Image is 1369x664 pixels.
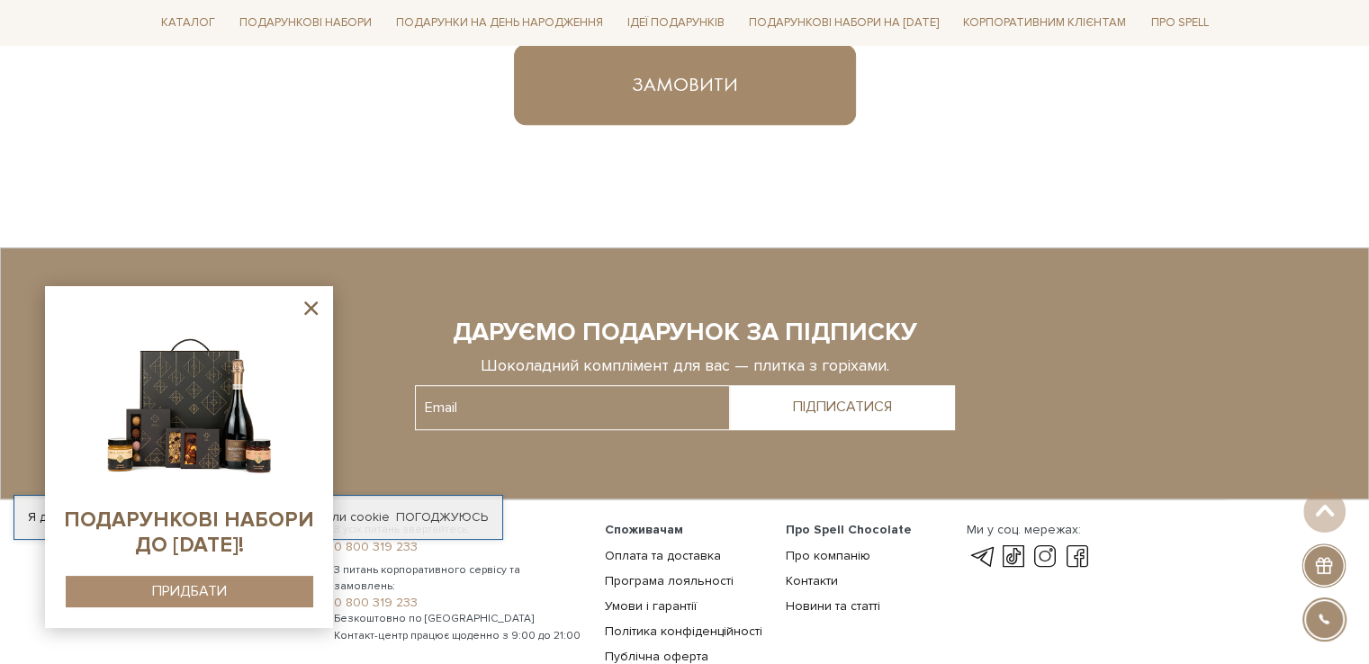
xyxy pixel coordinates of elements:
[966,522,1092,538] div: Ми у соц. мережах:
[786,522,912,537] span: Про Spell Chocolate
[605,522,683,537] span: Споживачам
[786,598,880,614] a: Новини та статті
[334,611,583,627] span: Безкоштовно по [GEOGRAPHIC_DATA]
[14,509,502,525] div: Я дозволяю [DOMAIN_NAME] використовувати
[620,9,732,37] a: Ідеї подарунків
[334,562,583,595] span: З питань корпоративного сервісу та замовлень:
[956,7,1133,38] a: Корпоративним клієнтам
[334,595,583,611] a: 0 800 319 233
[334,539,583,555] a: 0 800 319 233
[514,44,856,125] a: Замовити
[605,598,697,614] a: Умови і гарантії
[1143,9,1215,37] a: Про Spell
[966,546,996,568] a: telegram
[232,9,379,37] a: Подарункові набори
[605,649,708,664] a: Публічна оферта
[334,628,583,644] span: Контакт-центр працює щоденно з 9:00 до 21:00
[308,509,390,525] a: файли cookie
[786,573,838,588] a: Контакти
[1030,546,1060,568] a: instagram
[154,9,222,37] a: Каталог
[605,573,734,588] a: Програма лояльності
[1062,546,1093,568] a: facebook
[389,9,610,37] a: Подарунки на День народження
[396,509,488,525] a: Погоджуюсь
[742,7,946,38] a: Подарункові набори на [DATE]
[605,624,762,639] a: Політика конфіденційності
[998,546,1029,568] a: tik-tok
[786,548,870,563] a: Про компанію
[605,548,721,563] a: Оплата та доставка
